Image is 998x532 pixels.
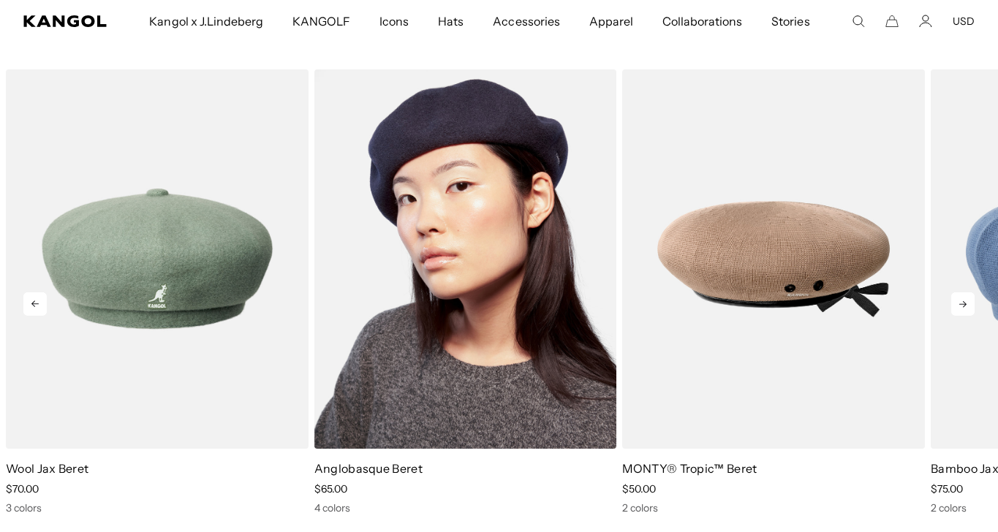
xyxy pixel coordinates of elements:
[6,482,39,495] span: $70.00
[314,461,423,476] a: Anglobasque Beret
[622,482,656,495] span: $50.00
[314,69,617,449] img: Anglobasque Beret
[885,15,899,28] button: Cart
[6,501,309,514] div: 3 colors
[23,15,107,27] a: Kangol
[6,69,309,449] img: Wool Jax Beret
[622,501,925,514] div: 2 colors
[314,501,617,514] div: 4 colors
[953,15,975,28] button: USD
[616,69,925,514] div: 3 of 5
[6,461,88,476] a: Wool Jax Beret
[622,461,757,476] a: MONTY® Tropic™ Beret
[314,482,347,495] span: $65.00
[931,482,963,495] span: $75.00
[309,69,617,514] div: 2 of 5
[622,69,925,449] img: MONTY® Tropic™ Beret
[852,15,865,28] summary: Search here
[919,15,932,28] a: Account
